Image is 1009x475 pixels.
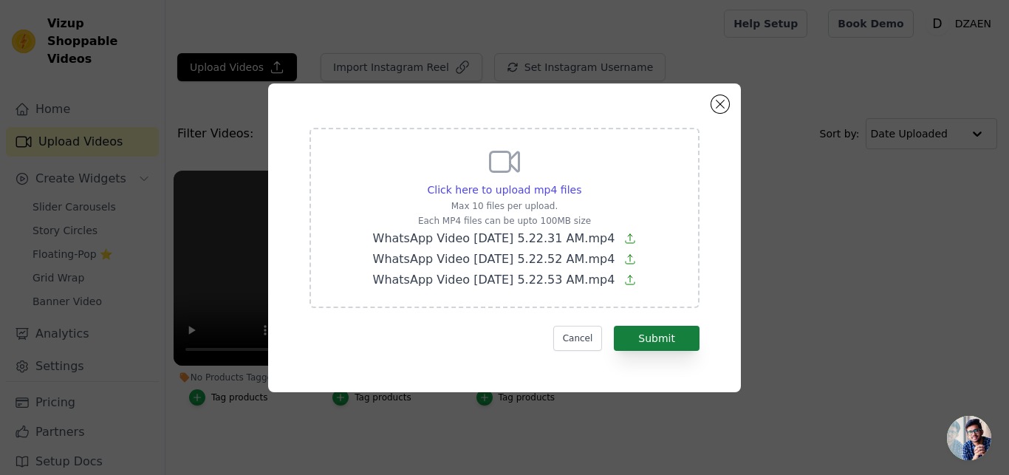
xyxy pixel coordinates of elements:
span: Click here to upload mp4 files [428,184,582,196]
span: WhatsApp Video [DATE] 5.22.31 AM.mp4 [373,231,615,245]
p: Max 10 files per upload. [373,200,637,212]
button: Cancel [553,326,603,351]
span: WhatsApp Video [DATE] 5.22.52 AM.mp4 [373,252,615,266]
span: WhatsApp Video [DATE] 5.22.53 AM.mp4 [373,273,615,287]
button: Submit [614,326,700,351]
div: Open chat [947,416,991,460]
p: Each MP4 files can be upto 100MB size [373,215,637,227]
button: Close modal [711,95,729,113]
